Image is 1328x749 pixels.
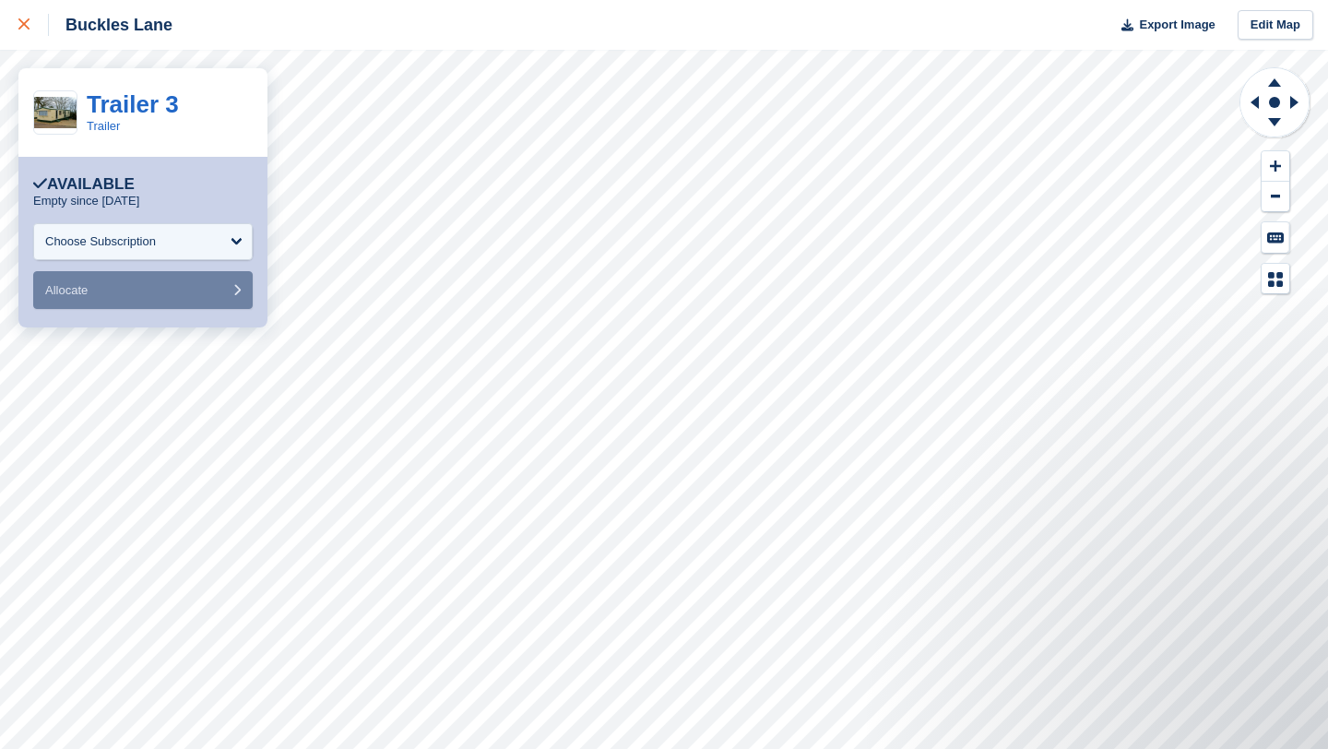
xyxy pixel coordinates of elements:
[45,232,156,251] div: Choose Subscription
[33,175,135,194] div: Available
[49,14,172,36] div: Buckles Lane
[1262,264,1289,294] button: Map Legend
[87,119,120,133] a: Trailer
[45,283,88,297] span: Allocate
[1110,10,1215,41] button: Export Image
[33,194,139,208] p: Empty since [DATE]
[34,97,77,129] img: xexample-of-ou-static-caravan_superior-4-6-berth-static-caravan.jpg.pagespeed.ic.q1isYvduL0.jpg
[1262,182,1289,212] button: Zoom Out
[1238,10,1313,41] a: Edit Map
[1139,16,1215,34] span: Export Image
[33,271,253,309] button: Allocate
[1262,151,1289,182] button: Zoom In
[87,90,179,118] a: Trailer 3
[1262,222,1289,253] button: Keyboard Shortcuts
